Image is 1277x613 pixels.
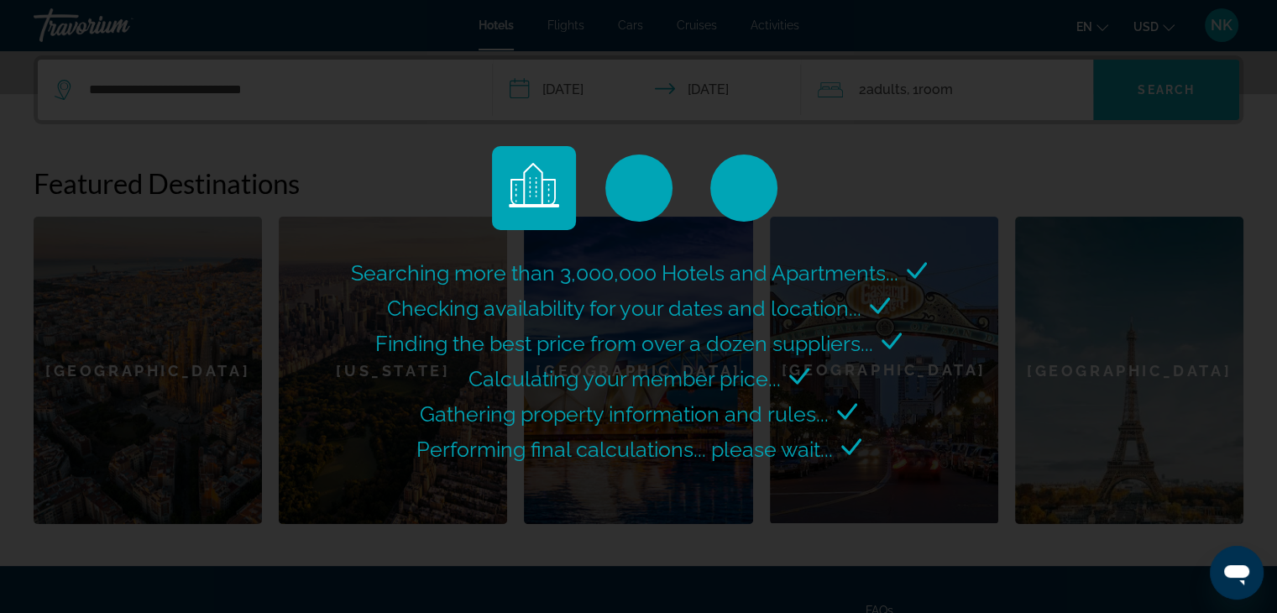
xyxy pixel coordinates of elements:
span: Finding the best price from over a dozen suppliers... [375,331,873,356]
iframe: Button to launch messaging window [1210,546,1264,600]
span: Gathering property information and rules... [420,401,829,427]
span: Performing final calculations... please wait... [416,437,833,462]
span: Calculating your member price... [468,366,781,391]
span: Checking availability for your dates and location... [387,296,861,321]
span: Searching more than 3,000,000 Hotels and Apartments... [351,260,898,286]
